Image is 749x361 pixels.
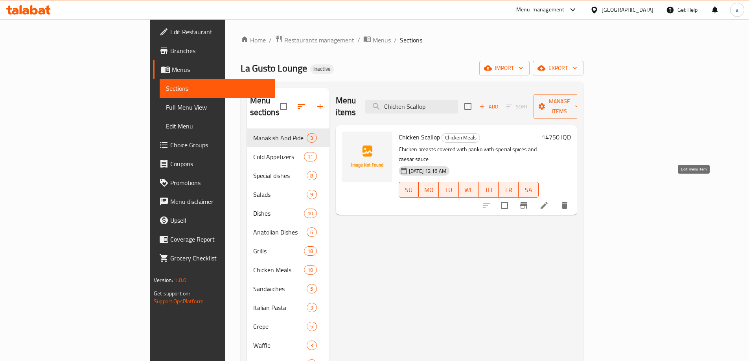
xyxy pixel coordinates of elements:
[253,133,307,143] span: Manakish And Pide
[304,247,316,255] span: 18
[275,98,292,115] span: Select all sections
[170,253,269,263] span: Grocery Checklist
[459,182,479,198] button: WE
[253,303,307,312] span: Italian Pasta
[406,167,449,175] span: [DATE] 12:16 AM
[166,84,269,93] span: Sections
[476,101,501,113] button: Add
[307,342,316,349] span: 3
[460,98,476,115] span: Select section
[153,173,275,192] a: Promotions
[170,178,269,187] span: Promotions
[253,341,307,350] span: Waffle
[478,102,499,111] span: Add
[357,35,360,45] li: /
[253,171,307,180] span: Special dishes
[253,322,307,331] span: Crepe
[310,66,334,72] span: Inactive
[539,63,577,73] span: export
[479,182,499,198] button: TH
[310,64,334,74] div: Inactive
[439,182,459,198] button: TU
[172,65,269,74] span: Menus
[166,121,269,131] span: Edit Menu
[307,191,316,198] span: 9
[304,265,317,275] div: items
[542,132,571,143] h6: 14750 IQD
[307,172,316,180] span: 8
[154,275,173,285] span: Version:
[736,5,738,14] span: a
[307,322,317,331] div: items
[170,216,269,225] span: Upsell
[241,35,583,45] nav: breadcrumb
[170,46,269,55] span: Branches
[253,284,307,293] span: Sandwiches
[241,59,307,77] span: La Gusto Lounge
[247,185,329,204] div: Salads9
[539,97,580,116] span: Manage items
[419,182,439,198] button: MO
[522,184,536,196] span: SA
[602,5,653,14] div: [GEOGRAPHIC_DATA]
[479,61,530,75] button: import
[307,134,316,142] span: 3
[153,249,275,268] a: Grocery Checklist
[247,279,329,298] div: Sandwiches5
[247,298,329,317] div: Italian Pasta3
[170,197,269,206] span: Menu disclaimer
[247,242,329,260] div: Grills18
[422,184,436,196] span: MO
[342,132,392,182] img: Chicken Scallop
[442,133,480,142] span: Chicken Meals
[533,94,586,119] button: Manage items
[247,223,329,242] div: Anatolian Dishes6
[253,152,304,161] span: Cold Appetizers
[399,131,440,143] span: Chicken Scallop
[307,341,317,350] div: items
[247,147,329,166] div: Cold Appetizers11
[336,95,356,118] h2: Menu items
[499,182,519,198] button: FR
[253,209,304,218] span: Dishes
[253,190,307,199] span: Salads
[514,196,533,215] button: Branch-specific-item
[304,246,317,256] div: items
[153,22,275,41] a: Edit Restaurant
[373,35,391,45] span: Menus
[154,288,190,299] span: Get support on:
[400,35,422,45] span: Sections
[442,184,456,196] span: TU
[307,284,317,293] div: items
[153,154,275,173] a: Coupons
[304,153,316,161] span: 11
[394,35,397,45] li: /
[399,182,419,198] button: SU
[247,204,329,223] div: Dishes10
[502,184,515,196] span: FR
[153,211,275,230] a: Upsell
[402,184,416,196] span: SU
[253,246,304,256] span: Grills
[160,98,275,117] a: Full Menu View
[307,285,316,293] span: 5
[247,166,329,185] div: Special dishes8
[247,336,329,355] div: Waffle3
[174,275,186,285] span: 1.0.0
[486,63,523,73] span: import
[482,184,496,196] span: TH
[307,171,317,180] div: items
[247,260,329,279] div: Chicken Meals10
[253,265,304,275] span: Chicken Meals
[166,103,269,112] span: Full Menu View
[516,5,565,15] div: Menu-management
[363,35,391,45] a: Menus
